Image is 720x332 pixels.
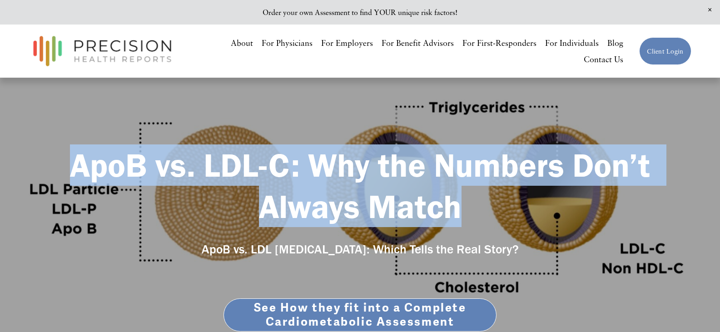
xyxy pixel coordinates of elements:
iframe: Chat Widget [675,288,720,332]
a: About [231,35,253,51]
h4: ApoB vs. LDL [MEDICAL_DATA]: Which Tells the Real Story? [112,241,608,258]
a: For Individuals [545,35,599,51]
a: For Benefit Advisors [382,35,454,51]
a: For Employers [321,35,373,51]
div: Widget συνομιλίας [675,288,720,332]
a: Client Login [639,37,691,65]
img: Precision Health Reports [29,32,176,70]
a: For Physicians [262,35,313,51]
a: For First-Responders [462,35,536,51]
strong: ApoB vs. LDL-C: Why the Numbers Don’t Always Match [70,145,658,226]
a: See How they fit into a Complete Cardiometabolic Assessment [223,298,497,332]
a: Blog [607,35,623,51]
a: Contact Us [584,51,623,68]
